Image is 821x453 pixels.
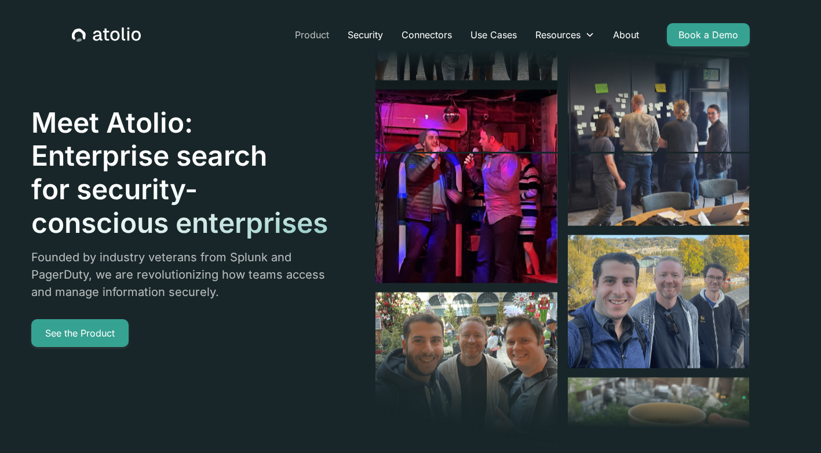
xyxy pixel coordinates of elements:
[568,235,750,368] img: image
[31,319,129,347] a: See the Product
[286,23,338,46] a: Product
[392,23,461,46] a: Connectors
[526,23,604,46] div: Resources
[31,249,335,301] p: Founded by industry veterans from Splunk and PagerDuty, we are revolutionizing how teams access a...
[375,90,557,283] img: image
[604,23,648,46] a: About
[535,28,581,42] div: Resources
[667,23,750,46] a: Book a Demo
[461,23,526,46] a: Use Cases
[31,106,335,239] h1: Meet Atolio: Enterprise search for security-conscious enterprises
[763,397,821,453] iframe: Chat Widget
[375,292,557,433] img: image
[72,27,141,42] a: home
[338,23,392,46] a: Security
[568,32,750,226] img: image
